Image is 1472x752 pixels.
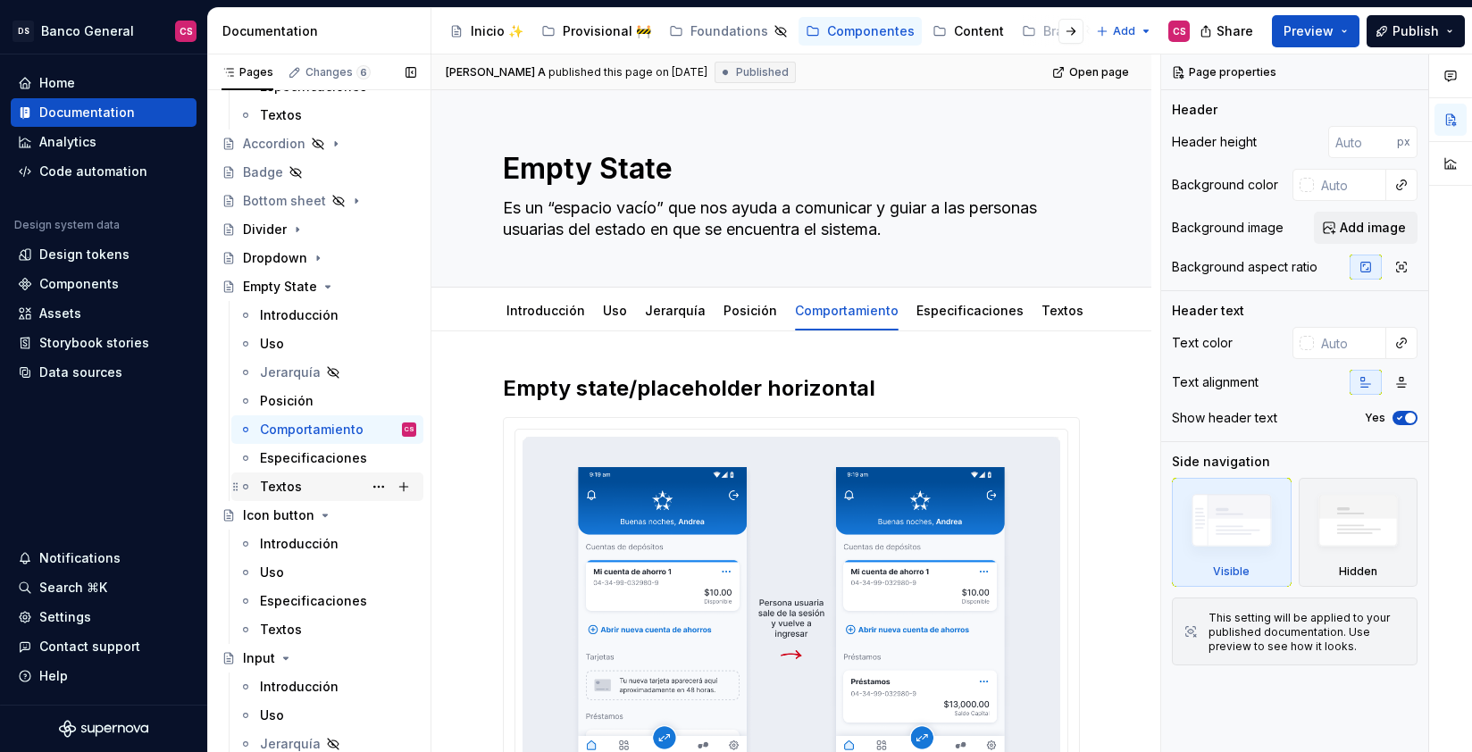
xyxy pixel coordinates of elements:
div: Header text [1172,302,1244,320]
a: Analytics [11,128,197,156]
a: Design tokens [11,240,197,269]
textarea: Empty State [499,147,1076,190]
a: Uso [231,701,423,730]
div: Especificaciones [909,291,1031,329]
div: Banco General [41,22,134,40]
a: Documentation [11,98,197,127]
a: Provisional 🚧 [534,17,658,46]
div: Components [39,275,119,293]
div: Uso [260,706,284,724]
a: Posición [231,387,423,415]
a: Introducción [231,530,423,558]
a: Home [11,69,197,97]
div: Componentes [827,22,915,40]
div: Introducción [260,535,339,553]
div: Uso [596,291,634,329]
span: Preview [1284,22,1334,40]
div: Especificaciones [260,592,367,610]
a: Badge [214,158,423,187]
a: Textos [1041,303,1083,318]
div: Assets [39,305,81,322]
button: Search ⌘K [11,573,197,602]
a: Comportamiento [795,303,899,318]
span: Published [736,65,789,79]
button: Preview [1272,15,1359,47]
div: Empty State [243,278,317,296]
a: Input [214,644,423,673]
a: Especificaciones [231,587,423,615]
div: CS [405,421,414,439]
div: Comportamiento [260,421,364,439]
div: Badge [243,163,283,181]
a: Components [11,270,197,298]
span: Open page [1069,65,1129,79]
div: Input [243,649,275,667]
textarea: Es un “espacio vacío” que nos ayuda a comunicar y guiar a las personas usuarias del estado en que... [499,194,1076,244]
a: Uso [231,558,423,587]
input: Auto [1328,126,1397,158]
div: Inicio ✨ [471,22,523,40]
div: Help [39,667,68,685]
div: Introducción [260,678,339,696]
div: Hidden [1299,478,1418,587]
span: 6 [356,65,371,79]
div: Page tree [442,13,1087,49]
label: Yes [1365,411,1385,425]
div: Data sources [39,363,122,381]
div: DS [13,21,34,42]
a: Introducción [506,303,585,318]
div: Visible [1213,564,1250,579]
div: Code automation [39,163,147,180]
div: Introducción [499,291,592,329]
a: Code automation [11,157,197,186]
div: Documentation [39,104,135,121]
div: Especificaciones [260,449,367,467]
div: Background aspect ratio [1172,258,1317,276]
a: Brand [1015,17,1107,46]
div: Header [1172,101,1217,119]
span: Share [1217,22,1253,40]
div: Text color [1172,334,1233,352]
a: Jerarquía [231,358,423,387]
div: Home [39,74,75,92]
button: Notifications [11,544,197,572]
div: Search ⌘K [39,579,107,597]
div: Notifications [39,549,121,567]
button: Share [1191,15,1265,47]
a: Textos [231,472,423,501]
a: Introducción [231,673,423,701]
div: Header height [1172,133,1257,151]
svg: Supernova Logo [59,720,148,738]
div: Posición [260,392,314,410]
a: Icon button [214,501,423,530]
button: Add [1091,19,1158,44]
div: Textos [260,478,302,496]
div: Dropdown [243,249,307,267]
a: Bottom sheet [214,187,423,215]
div: Text alignment [1172,373,1259,391]
div: CS [180,24,193,38]
a: Textos [231,615,423,644]
a: Uso [231,330,423,358]
div: Textos [260,621,302,639]
div: Uso [260,335,284,353]
div: Provisional 🚧 [563,22,651,40]
div: Introducción [260,306,339,324]
div: Accordion [243,135,305,153]
a: Componentes [799,17,922,46]
a: Assets [11,299,197,328]
a: Posición [723,303,777,318]
a: Dropdown [214,244,423,272]
a: Textos [231,101,423,130]
button: Contact support [11,632,197,661]
div: Textos [1034,291,1091,329]
div: Bottom sheet [243,192,326,210]
span: Publish [1393,22,1439,40]
button: Help [11,662,197,690]
a: Introducción [231,301,423,330]
div: Posición [716,291,784,329]
a: Data sources [11,358,197,387]
h2: Empty state/placeholder horizontal [503,374,1080,403]
input: Auto [1314,327,1386,359]
div: Jerarquía [638,291,713,329]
